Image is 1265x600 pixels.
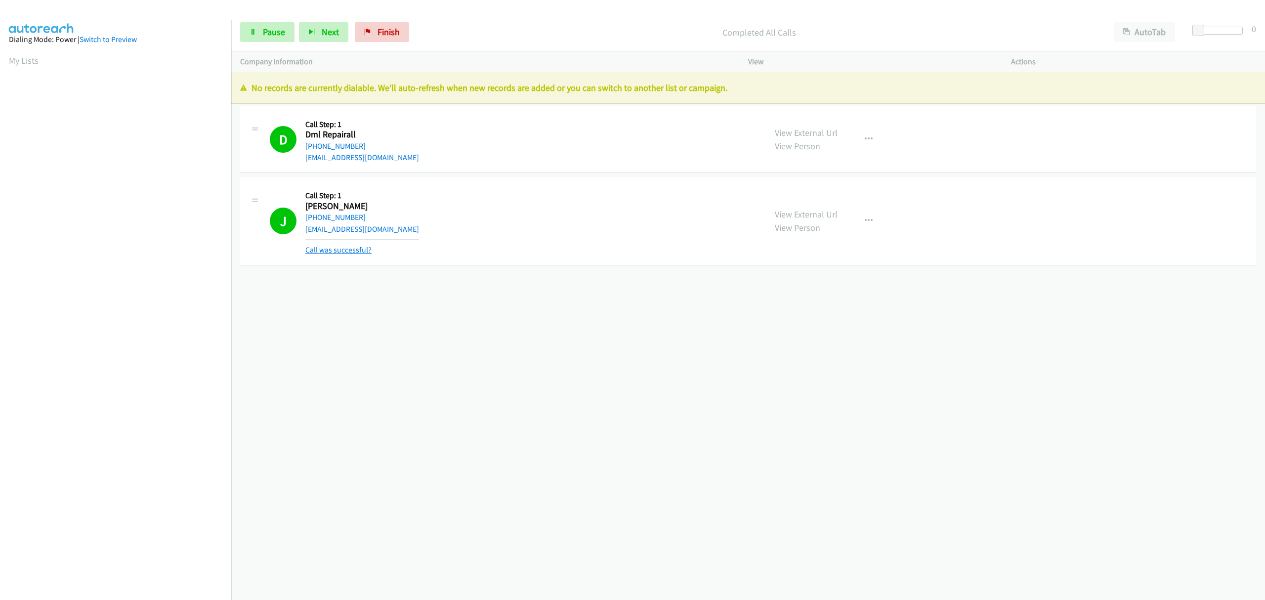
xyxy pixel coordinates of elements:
[305,120,419,129] h5: Call Step: 1
[305,129,388,140] h2: Dml Repairall
[322,26,339,38] span: Next
[9,76,231,546] iframe: Dialpad
[748,56,993,68] p: View
[1114,22,1175,42] button: AutoTab
[299,22,348,42] button: Next
[9,34,222,45] div: Dialing Mode: Power |
[775,222,820,233] a: View Person
[240,56,730,68] p: Company Information
[80,35,137,44] a: Switch to Preview
[378,26,400,38] span: Finish
[305,213,366,222] a: [PHONE_NUMBER]
[9,55,39,66] a: My Lists
[775,140,820,152] a: View Person
[270,126,296,153] h1: D
[305,153,419,162] a: [EMAIL_ADDRESS][DOMAIN_NAME]
[1011,56,1256,68] p: Actions
[775,209,838,220] a: View External Url
[1252,22,1256,36] div: 0
[240,22,295,42] a: Pause
[305,201,388,212] h2: [PERSON_NAME]
[305,141,366,151] a: [PHONE_NUMBER]
[775,127,838,138] a: View External Url
[355,22,409,42] a: Finish
[240,81,1256,94] p: No records are currently dialable. We'll auto-refresh when new records are added or you can switc...
[305,191,419,201] h5: Call Step: 1
[270,208,296,234] h1: J
[263,26,285,38] span: Pause
[305,245,372,255] a: Call was successful?
[305,224,419,234] a: [EMAIL_ADDRESS][DOMAIN_NAME]
[1197,27,1243,35] div: Delay between calls (in seconds)
[422,26,1096,39] p: Completed All Calls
